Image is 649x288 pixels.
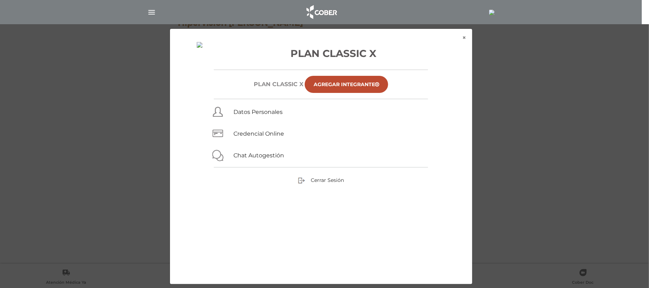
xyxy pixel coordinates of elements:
a: Datos Personales [234,109,283,115]
img: 7294 [489,10,495,15]
img: 7294 [197,42,202,48]
a: Chat Autogestión [234,152,284,159]
img: Cober_menu-lines-white.svg [147,8,156,17]
h3: Plan Classic X [187,46,455,61]
img: sign-out.png [298,177,305,184]
button: × [457,29,472,47]
span: Cerrar Sesión [311,177,344,183]
a: Agregar Integrante [305,76,388,93]
a: Credencial Online [234,130,284,137]
a: Cerrar Sesión [298,177,344,183]
h6: Plan CLASSIC X [254,81,303,88]
img: logo_cober_home-white.png [303,4,340,21]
